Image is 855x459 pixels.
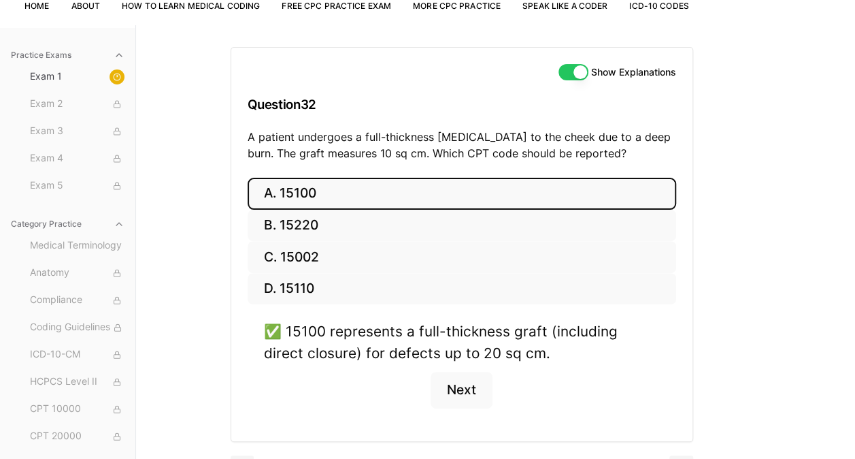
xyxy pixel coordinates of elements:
[248,273,676,305] button: D. 15110
[30,238,124,253] span: Medical Terminology
[30,97,124,112] span: Exam 2
[30,266,124,281] span: Anatomy
[71,1,100,11] a: About
[30,124,124,139] span: Exam 3
[24,93,130,115] button: Exam 2
[629,1,688,11] a: ICD-10 Codes
[522,1,607,11] a: Speak Like a Coder
[30,402,124,417] span: CPT 10000
[24,371,130,393] button: HCPCS Level II
[24,426,130,447] button: CPT 20000
[24,1,49,11] a: Home
[282,1,391,11] a: Free CPC Practice Exam
[30,151,124,166] span: Exam 4
[30,347,124,362] span: ICD-10-CM
[30,429,124,444] span: CPT 20000
[24,121,130,142] button: Exam 3
[30,293,124,308] span: Compliance
[24,235,130,257] button: Medical Terminology
[24,289,130,311] button: Compliance
[24,262,130,284] button: Anatomy
[24,317,130,338] button: Coding Guidelines
[248,241,676,273] button: C. 15002
[30,69,124,84] span: Exam 1
[5,44,130,66] button: Practice Exams
[248,210,676,242] button: B. 15220
[24,175,130,197] button: Exam 5
[30,178,124,193] span: Exam 5
[24,344,130,366] button: ICD-10-CM
[30,375,124,390] span: HCPCS Level II
[30,320,124,335] span: Coding Guidelines
[248,129,676,161] p: A patient undergoes a full-thickness [MEDICAL_DATA] to the cheek due to a deep burn. The graft me...
[248,84,676,125] h3: Question 32
[122,1,260,11] a: How to Learn Medical Coding
[24,148,130,170] button: Exam 4
[413,1,501,11] a: More CPC Practice
[24,66,130,88] button: Exam 1
[24,398,130,420] button: CPT 10000
[248,178,676,210] button: A. 15100
[264,321,660,363] div: ✅ 15100 represents a full-thickness graft (including direct closure) for defects up to 20 sq cm.
[5,213,130,235] button: Category Practice
[591,67,676,77] label: Show Explanations
[431,372,492,409] button: Next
